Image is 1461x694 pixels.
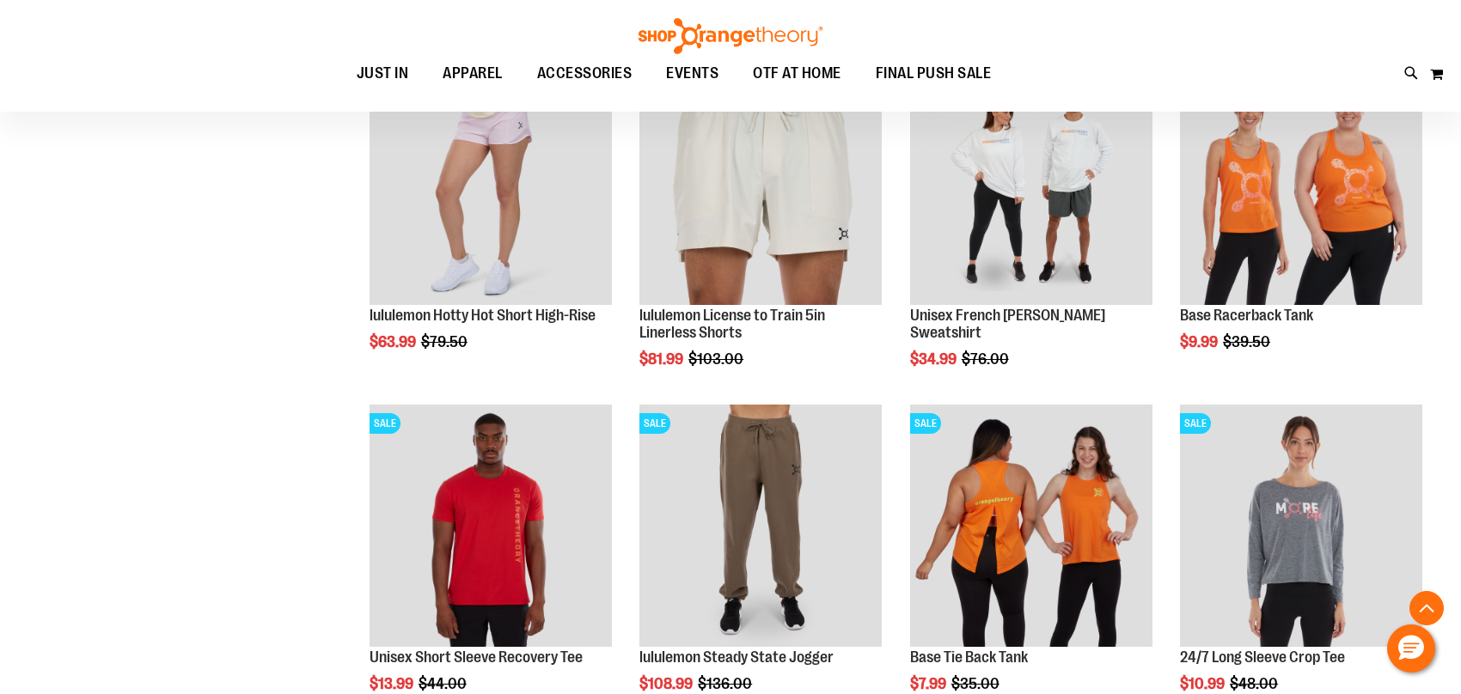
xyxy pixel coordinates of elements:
[370,63,612,307] a: lululemon Hotty Hot Short High-RiseSALE
[361,54,620,394] div: product
[910,405,1152,649] a: Product image for Base Tie Back TankSALE
[520,54,650,94] a: ACCESSORIES
[370,413,400,434] span: SALE
[876,54,992,93] span: FINAL PUSH SALE
[753,54,841,93] span: OTF AT HOME
[443,54,503,93] span: APPAREL
[1180,648,1345,666] a: 24/7 Long Sleeve Crop Tee
[639,63,882,305] img: lululemon License to Train 5in Linerless Shorts
[370,405,612,649] a: Product image for Unisex Short Sleeve Recovery TeeSALE
[1223,333,1273,350] span: $39.50
[639,307,825,341] a: lululemon License to Train 5in Linerless Shorts
[639,350,686,368] span: $81.99
[649,54,736,94] a: EVENTS
[910,307,1105,341] a: Unisex French [PERSON_NAME] Sweatshirt
[639,413,670,434] span: SALE
[636,18,825,54] img: Shop Orangetheory
[666,54,718,93] span: EVENTS
[1180,675,1227,692] span: $10.99
[910,63,1152,307] a: Unisex French Terry Crewneck Sweatshirt primary imageSALE
[1180,63,1422,305] img: Product image for Base Racerback Tank
[370,333,419,350] span: $63.99
[698,675,755,692] span: $136.00
[419,675,469,692] span: $44.00
[1409,591,1444,625] button: Back To Top
[370,648,583,666] a: Unisex Short Sleeve Recovery Tee
[902,54,1161,411] div: product
[357,54,409,93] span: JUST IN
[1180,307,1313,324] a: Base Racerback Tank
[1180,405,1422,649] a: Product image for 24/7 Long Sleeve Crop TeeSALE
[639,63,882,307] a: lululemon License to Train 5in Linerless ShortsSALE
[370,63,612,305] img: lululemon Hotty Hot Short High-Rise
[425,54,520,94] a: APPAREL
[910,413,941,434] span: SALE
[1180,333,1220,350] span: $9.99
[910,675,949,692] span: $7.99
[1387,624,1435,673] button: Hello, have a question? Let’s chat.
[951,675,1002,692] span: $35.00
[370,307,596,324] a: lululemon Hotty Hot Short High-Rise
[910,63,1152,305] img: Unisex French Terry Crewneck Sweatshirt primary image
[1230,675,1281,692] span: $48.00
[736,54,859,94] a: OTF AT HOME
[688,350,746,368] span: $103.00
[910,350,959,368] span: $34.99
[631,54,890,411] div: product
[639,675,695,692] span: $108.99
[639,405,882,649] a: lululemon Steady State JoggerSALE
[639,405,882,647] img: lululemon Steady State Jogger
[339,54,426,94] a: JUST IN
[639,648,834,666] a: lululemon Steady State Jogger
[1180,63,1422,307] a: Product image for Base Racerback TankSALE
[370,405,612,647] img: Product image for Unisex Short Sleeve Recovery Tee
[910,405,1152,647] img: Product image for Base Tie Back Tank
[370,675,416,692] span: $13.99
[421,333,470,350] span: $79.50
[1180,413,1211,434] span: SALE
[537,54,633,93] span: ACCESSORIES
[859,54,1009,93] a: FINAL PUSH SALE
[962,350,1012,368] span: $76.00
[910,648,1028,666] a: Base Tie Back Tank
[1180,405,1422,647] img: Product image for 24/7 Long Sleeve Crop Tee
[1171,54,1431,394] div: product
